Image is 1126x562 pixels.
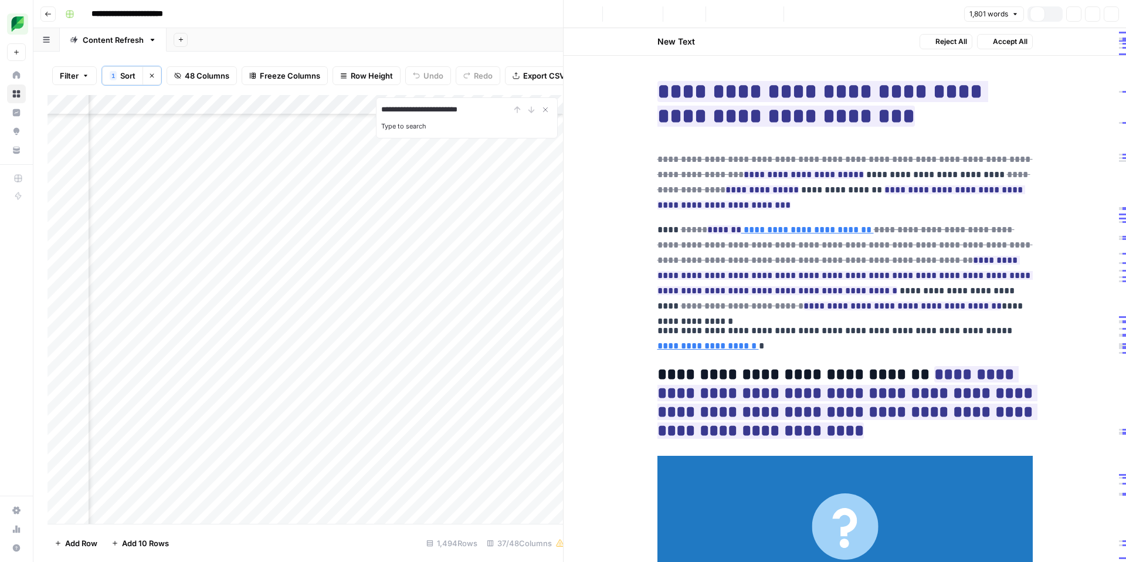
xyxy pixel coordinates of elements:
span: Add 10 Rows [122,537,169,549]
button: Undo [405,66,451,85]
h2: New Text [657,36,695,48]
a: Home [7,66,26,84]
div: 37/48 Columns [482,534,569,553]
span: 1 [111,71,115,80]
button: Add Row [48,534,104,553]
button: Filter [52,66,97,85]
span: Accept All [993,36,1027,47]
button: Help + Support [7,539,26,557]
a: Settings [7,501,26,520]
button: 1Sort [102,66,143,85]
button: Close Search [538,103,552,117]
div: Content Refresh [83,34,144,46]
a: Browse [7,84,26,103]
button: Reject All [920,34,972,49]
img: SproutSocial Logo [7,13,28,35]
span: 1,801 words [969,9,1008,19]
span: Filter [60,70,79,82]
button: 48 Columns [167,66,237,85]
span: Freeze Columns [260,70,320,82]
button: Workspace: SproutSocial [7,9,26,39]
div: 1 [110,71,117,80]
span: Row Height [351,70,393,82]
span: Sort [120,70,135,82]
span: Add Row [65,537,97,549]
a: Opportunities [7,122,26,141]
button: Redo [456,66,500,85]
a: Insights [7,103,26,122]
span: Export CSV [523,70,565,82]
button: Freeze Columns [242,66,328,85]
span: Reject All [935,36,967,47]
button: Accept All [977,34,1033,49]
button: 1,801 words [964,6,1024,22]
button: Export CSV [505,66,572,85]
span: Undo [423,70,443,82]
button: Row Height [333,66,401,85]
button: Add 10 Rows [104,534,176,553]
a: Your Data [7,141,26,160]
div: 1,494 Rows [422,534,482,553]
a: Content Refresh [60,28,167,52]
a: Usage [7,520,26,539]
label: Type to search [381,122,426,130]
span: Redo [474,70,493,82]
span: 48 Columns [185,70,229,82]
